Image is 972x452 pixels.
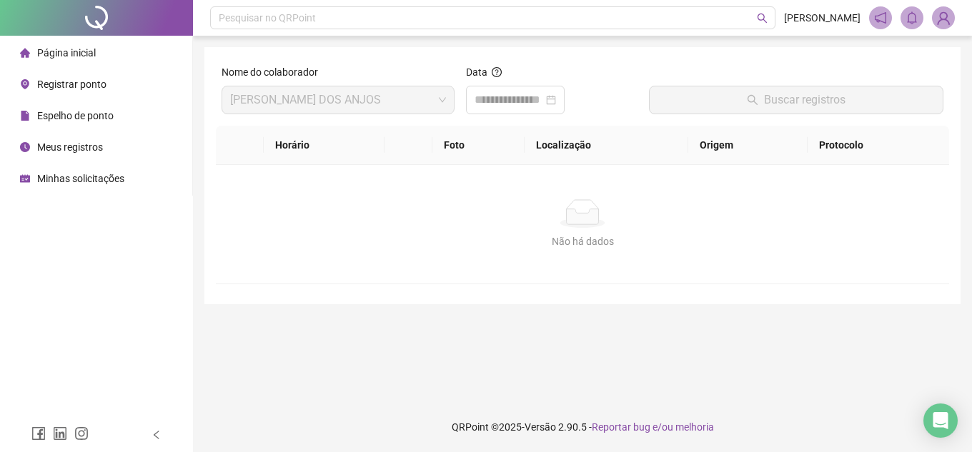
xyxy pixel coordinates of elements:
th: Localização [525,126,689,165]
span: bell [906,11,918,24]
span: facebook [31,426,46,441]
span: Reportar bug e/ou melhoria [592,421,714,433]
span: EMILE FERREIRA DOS ANJOS [230,86,446,114]
footer: QRPoint © 2025 - 2.90.5 - [193,402,972,452]
span: Espelho de ponto [37,110,114,121]
div: Não há dados [233,233,932,249]
span: search [757,13,768,24]
span: Data [466,66,487,78]
span: Meus registros [37,141,103,153]
span: instagram [74,426,89,441]
th: Foto [432,126,525,165]
span: environment [20,79,30,89]
button: Buscar registros [649,86,943,114]
span: question-circle [492,67,502,77]
div: Open Intercom Messenger [923,403,958,438]
th: Horário [264,126,385,165]
th: Protocolo [808,126,949,165]
span: [PERSON_NAME] [784,10,861,26]
span: Registrar ponto [37,79,106,90]
span: Versão [525,421,556,433]
span: schedule [20,174,30,184]
span: Página inicial [37,47,96,59]
span: clock-circle [20,142,30,152]
span: left [152,430,162,440]
span: notification [874,11,887,24]
span: linkedin [53,426,67,441]
span: file [20,111,30,121]
img: 90211 [933,7,954,29]
span: Minhas solicitações [37,173,124,184]
th: Origem [688,126,807,165]
span: home [20,48,30,58]
label: Nome do colaborador [222,64,327,80]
